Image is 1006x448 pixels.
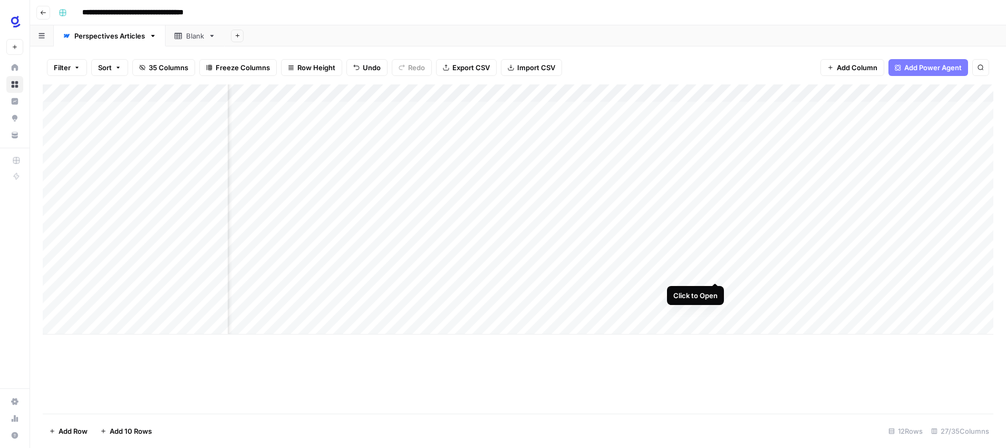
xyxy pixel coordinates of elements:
span: Sort [98,62,112,73]
img: Glean SEO Ops Logo [6,12,25,31]
button: Row Height [281,59,342,76]
a: Perspectives Articles [54,25,166,46]
a: Usage [6,410,23,427]
a: Browse [6,76,23,93]
div: 27/35 Columns [927,423,993,440]
a: Home [6,59,23,76]
div: Blank [186,31,204,41]
button: Filter [47,59,87,76]
div: Perspectives Articles [74,31,145,41]
button: Help + Support [6,427,23,444]
button: Import CSV [501,59,562,76]
button: Export CSV [436,59,497,76]
div: 12 Rows [884,423,927,440]
div: Click to Open [673,290,718,301]
button: Add 10 Rows [94,423,158,440]
a: Opportunities [6,110,23,127]
button: Freeze Columns [199,59,277,76]
span: 35 Columns [149,62,188,73]
button: Workspace: Glean SEO Ops [6,8,23,35]
a: Insights [6,93,23,110]
span: Export CSV [452,62,490,73]
span: Import CSV [517,62,555,73]
button: Add Power Agent [888,59,968,76]
button: Sort [91,59,128,76]
span: Add Column [837,62,877,73]
span: Add Power Agent [904,62,962,73]
span: Filter [54,62,71,73]
a: Your Data [6,127,23,144]
span: Row Height [297,62,335,73]
button: Add Row [43,423,94,440]
button: 35 Columns [132,59,195,76]
span: Add 10 Rows [110,426,152,436]
a: Blank [166,25,225,46]
a: Settings [6,393,23,410]
button: Redo [392,59,432,76]
span: Redo [408,62,425,73]
button: Undo [346,59,388,76]
span: Add Row [59,426,88,436]
span: Undo [363,62,381,73]
button: Add Column [820,59,884,76]
span: Freeze Columns [216,62,270,73]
